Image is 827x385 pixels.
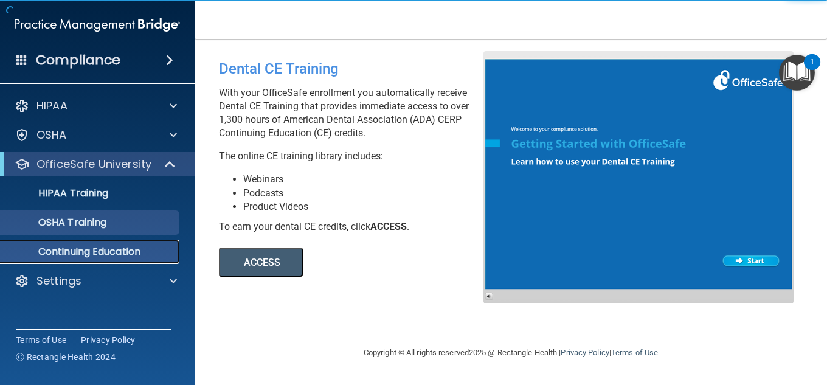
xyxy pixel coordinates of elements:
li: Webinars [243,173,493,186]
a: OSHA [15,128,177,142]
p: Settings [36,274,81,288]
a: Privacy Policy [81,334,136,346]
p: The online CE training library includes: [219,150,493,163]
span: Ⓒ Rectangle Health 2024 [16,351,116,363]
p: OfficeSafe University [36,157,151,172]
div: Dental CE Training [219,51,493,86]
a: HIPAA [15,99,177,113]
a: Privacy Policy [561,348,609,357]
a: Settings [15,274,177,288]
a: ACCESS [219,258,552,268]
p: Continuing Education [8,246,174,258]
div: To earn your dental CE credits, click . [219,220,493,234]
a: Terms of Use [16,334,66,346]
button: Open Resource Center, 1 new notification [779,55,815,91]
a: OfficeSafe University [15,157,176,172]
p: OSHA [36,128,67,142]
img: PMB logo [15,13,180,37]
h4: Compliance [36,52,120,69]
p: HIPAA [36,99,67,113]
a: Terms of Use [611,348,658,357]
b: ACCESS [370,221,407,232]
li: Product Videos [243,200,493,213]
div: 1 [810,62,814,78]
button: ACCESS [219,248,303,277]
p: OSHA Training [8,217,106,229]
p: With your OfficeSafe enrollment you automatically receive Dental CE Training that provides immedi... [219,86,493,140]
div: Copyright © All rights reserved 2025 @ Rectangle Health | | [289,333,733,372]
li: Podcasts [243,187,493,200]
p: HIPAA Training [8,187,108,199]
